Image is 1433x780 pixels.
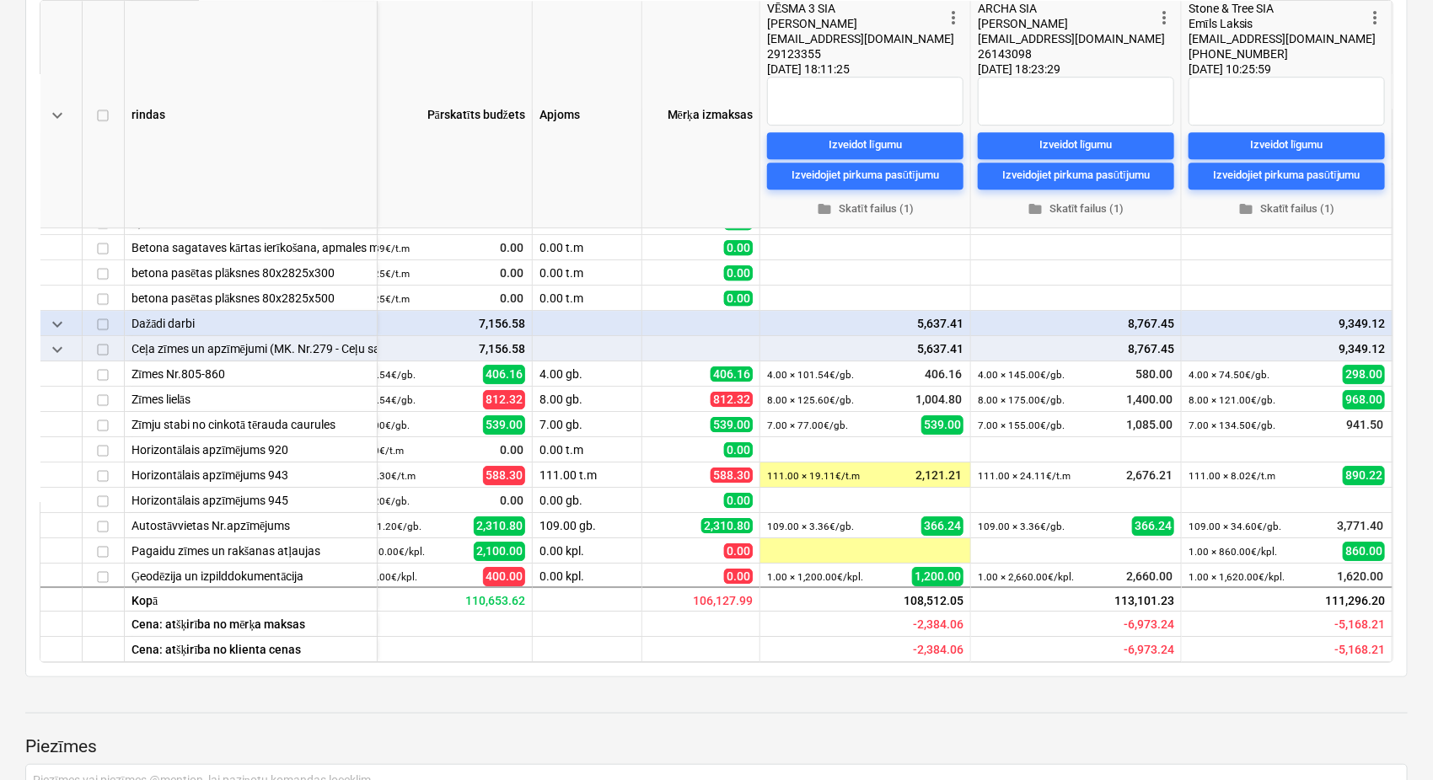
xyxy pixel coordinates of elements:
[1189,61,1385,77] div: [DATE] 10:25:59
[923,366,963,382] span: 406.16
[767,46,943,61] div: 29123355
[1189,1,1365,16] div: Stone & Tree SIA
[1349,699,1433,780] iframe: Chat Widget
[724,493,753,508] span: 0.00
[498,290,525,307] span: 0.00
[125,1,378,228] div: rindas
[131,437,370,462] div: Horizontālais apzīmējums 920
[767,16,943,31] div: [PERSON_NAME]
[483,466,525,484] span: 588.30
[1195,200,1378,219] span: Skatīt failus (1)
[767,470,860,482] small: 111.00 × 19.11€ / t.m
[1365,8,1385,28] span: more_vert
[131,538,370,563] div: Pagaidu zīmes un rakšanas atļaujas
[978,61,1174,77] div: [DATE] 18:23:29
[1124,416,1174,433] span: 1,085.00
[1343,365,1385,383] span: 298.00
[1124,391,1174,408] span: 1,400.00
[1189,336,1385,361] div: 9,349.12
[642,586,760,612] div: 106,127.99
[724,240,753,255] span: 0.00
[533,462,642,488] div: 111.00 t.m
[131,235,370,259] div: Betona sagataves kārtas ierīkošana, apmales montāža iedziļinot
[483,567,525,585] span: 400.00
[131,564,370,588] div: Ģeodēzija un izpilddokumentācija
[724,215,753,230] span: 0.00
[711,467,753,483] span: 588.30
[914,391,963,408] span: 1,004.80
[483,365,525,383] span: 406.16
[1154,8,1174,28] span: more_vert
[131,336,370,361] div: Ceļa zīmes un apzīmējumi (MK. Nr.279 - Ceļu satiksmes noteikumi)
[978,419,1065,431] small: 7.00 × 155.00€ / gb.
[978,571,1074,583] small: 1.00 × 2,660.00€ / kpl.
[711,392,753,407] span: 812.32
[125,637,378,662] div: Cena: atšķirība no klienta cenas
[131,488,370,512] div: Horizontālais apzīmējums 945
[817,201,832,216] span: folder
[1189,470,1275,482] small: 111.00 × 8.02€ / t.m
[474,542,525,560] span: 2,100.00
[25,735,1408,759] p: Piezīmes
[474,516,525,535] span: 2,310.80
[322,1,533,228] div: Pārskatīts budžets
[724,569,753,584] span: 0.00
[47,339,67,360] span: keyboard_arrow_down
[1189,369,1269,381] small: 4.00 × 74.50€ / gb.
[711,417,753,432] span: 539.00
[1124,643,1174,656] span: Paredzamā rentabilitāte - iesniegts piedāvājums salīdzinājumā ar klienta cenu
[533,538,642,564] div: 0.00 kpl.
[767,1,943,16] div: VĒSMA 3 SIA
[971,586,1182,612] div: 113,101.23
[760,586,971,612] div: 108,512.05
[498,239,525,256] span: 0.00
[1343,542,1385,560] span: 860.00
[921,415,963,434] span: 539.00
[767,32,954,45] span: [EMAIL_ADDRESS][DOMAIN_NAME]
[767,336,963,361] div: 5,637.41
[978,132,1174,159] button: Izveidot līgumu
[978,521,1065,532] small: 109.00 × 3.36€ / gb.
[483,415,525,434] span: 539.00
[131,260,370,285] div: betona pasētas plāksnes 80x2825x300
[978,336,1174,361] div: 8,767.45
[125,586,378,612] div: Kopā
[131,412,370,436] div: Zīmju stabi no cinkotā tērauda caurules
[914,467,963,483] span: 2,121.21
[1213,166,1361,185] div: Izveidojiet pirkuma pasūtījumu
[498,264,525,281] span: 0.00
[1189,419,1275,431] small: 7.00 × 134.50€ / gb.
[1134,366,1174,382] span: 580.00
[1335,517,1385,534] span: 3,771.40
[322,586,533,612] div: 110,653.62
[1189,546,1277,558] small: 1.00 × 860.00€ / kpl.
[1335,568,1385,585] span: 1,620.00
[767,163,963,190] button: Izveidojiet pirkuma pasūtījumu
[1189,163,1385,190] button: Izveidojiet pirkuma pasūtījumu
[978,16,1154,31] div: [PERSON_NAME]
[498,214,525,231] span: 0.00
[1343,466,1385,484] span: 890.22
[1189,521,1281,532] small: 109.00 × 34.60€ / gb.
[131,513,370,537] div: Autostāvvietas Nr.apzīmējums
[125,612,378,637] div: Cena: atšķirība no mērķa maksas
[131,387,370,411] div: Zīmes lielās
[724,442,753,457] span: 0.00
[913,617,963,631] span: Paredzamā rentabilitāte - iesniegts piedāvājums salīdzinājumā ar mērķa cenu
[767,369,854,381] small: 4.00 × 101.54€ / gb.
[767,521,854,532] small: 109.00 × 3.36€ / gb.
[642,1,760,228] div: Mērķa izmaksas
[498,492,525,509] span: 0.00
[767,311,963,336] div: 5,637.41
[131,361,370,386] div: Zīmes Nr.805-860
[1189,394,1275,406] small: 8.00 × 121.00€ / gb.
[533,488,642,513] div: 0.00 gb.
[533,564,642,589] div: 0.00 kpl.
[131,462,370,487] div: Horizontālais apzīmējums 943
[47,314,67,334] span: keyboard_arrow_down
[913,643,963,656] span: Paredzamā rentabilitāte - iesniegts piedāvājums salīdzinājumā ar klienta cenu
[978,369,1065,381] small: 4.00 × 145.00€ / gb.
[131,311,370,335] div: Dažādi darbi
[985,200,1167,219] span: Skatīt failus (1)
